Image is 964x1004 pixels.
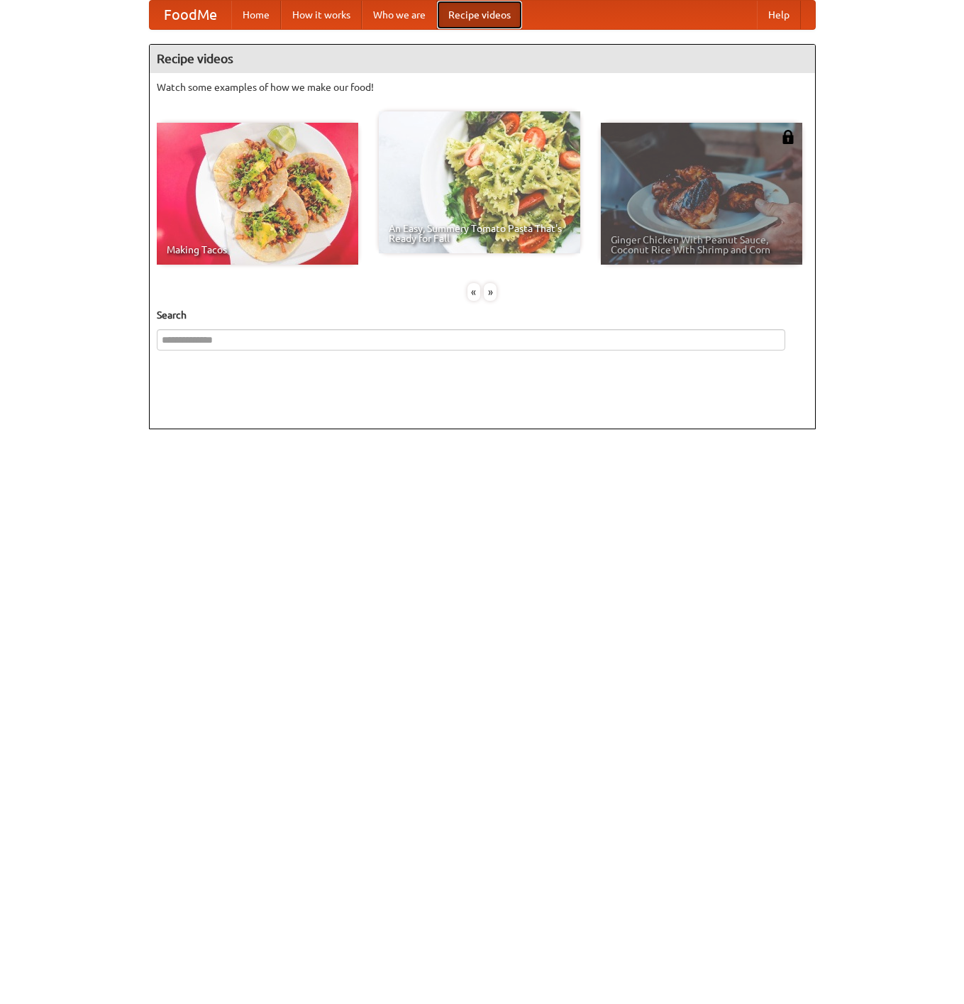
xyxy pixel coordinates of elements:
a: Recipe videos [437,1,522,29]
h5: Search [157,308,808,322]
a: Who we are [362,1,437,29]
a: FoodMe [150,1,231,29]
a: An Easy, Summery Tomato Pasta That's Ready for Fall [379,111,580,253]
a: Home [231,1,281,29]
img: 483408.png [781,130,795,144]
div: « [467,283,480,301]
a: Making Tacos [157,123,358,265]
div: » [484,283,497,301]
span: Making Tacos [167,245,348,255]
p: Watch some examples of how we make our food! [157,80,808,94]
h4: Recipe videos [150,45,815,73]
a: Help [757,1,801,29]
span: An Easy, Summery Tomato Pasta That's Ready for Fall [389,224,570,243]
a: How it works [281,1,362,29]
